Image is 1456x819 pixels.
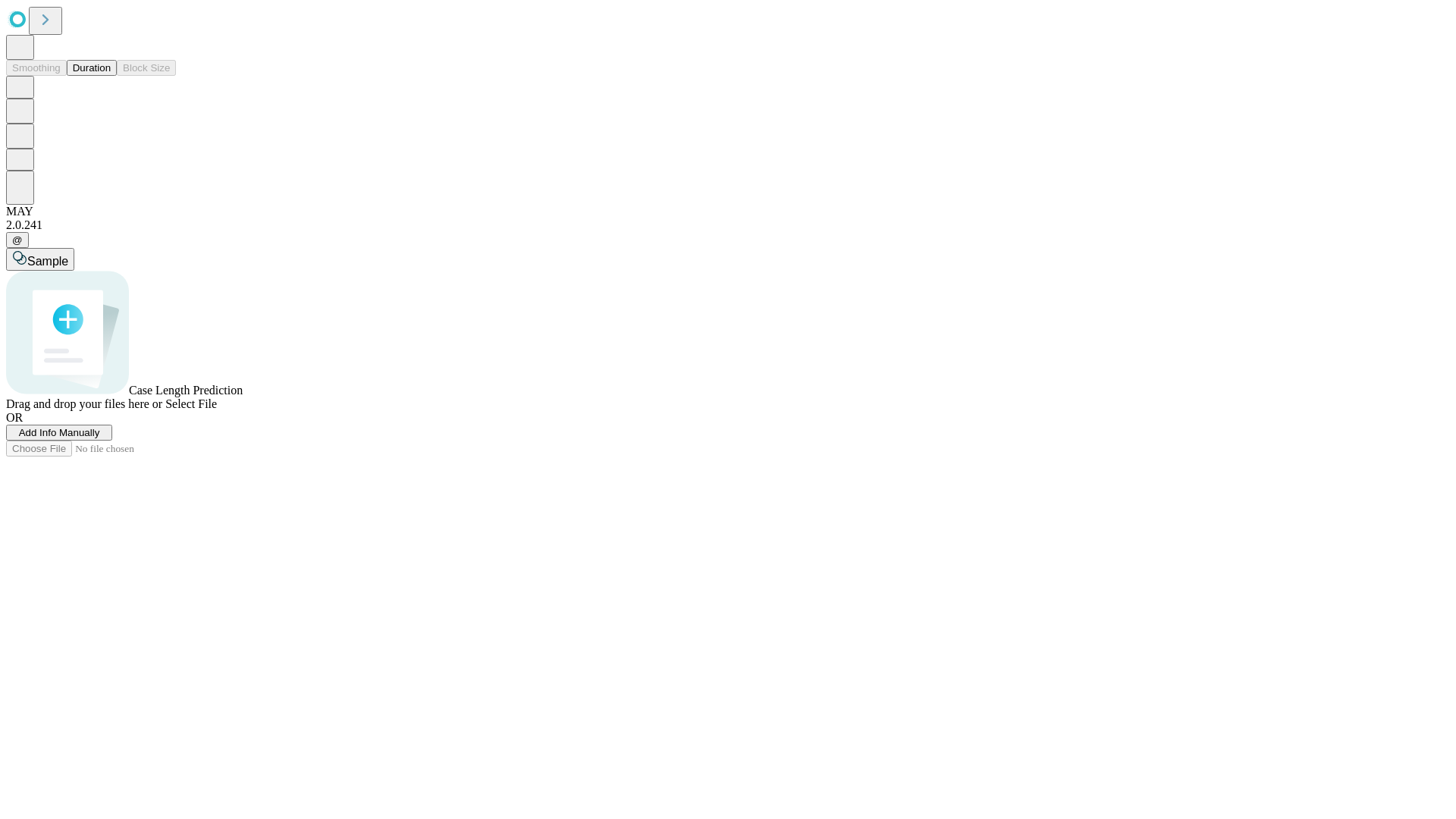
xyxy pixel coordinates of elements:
[12,234,23,246] span: @
[165,397,217,410] span: Select File
[117,60,176,76] button: Block Size
[129,384,243,397] span: Case Length Prediction
[6,205,1450,218] div: MAY
[6,411,23,424] span: OR
[6,397,162,410] span: Drag and drop your files here or
[6,248,74,271] button: Sample
[6,60,67,76] button: Smoothing
[6,425,112,441] button: Add Info Manually
[6,218,1450,232] div: 2.0.241
[27,255,68,268] span: Sample
[67,60,117,76] button: Duration
[6,232,29,248] button: @
[19,427,100,438] span: Add Info Manually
